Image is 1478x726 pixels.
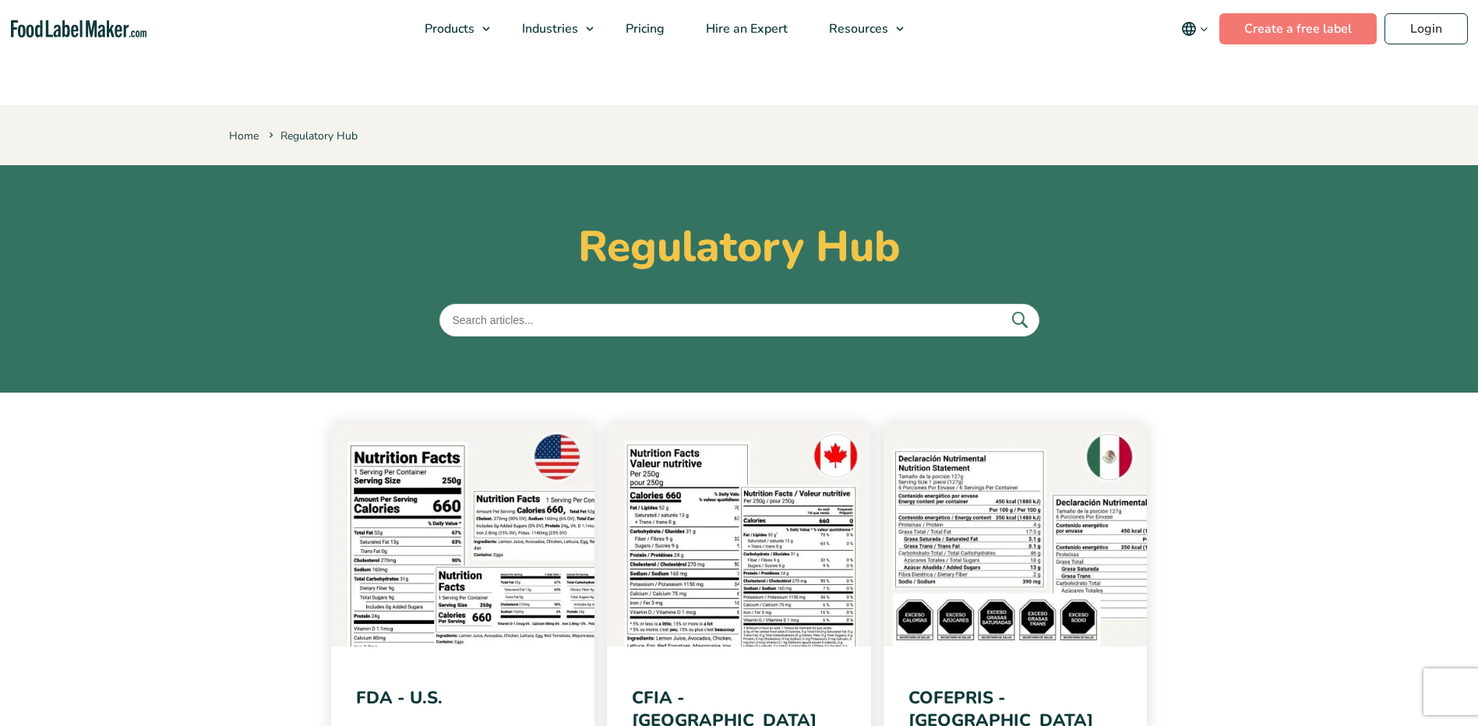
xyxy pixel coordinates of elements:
[1385,13,1468,44] a: Login
[824,20,890,37] span: Resources
[701,20,789,37] span: Hire an Expert
[420,20,476,37] span: Products
[517,20,580,37] span: Industries
[356,686,443,710] a: FDA - U.S.
[266,129,358,143] span: Regulatory Hub
[621,20,666,37] span: Pricing
[229,129,259,143] a: Home
[229,221,1250,273] h1: Regulatory Hub
[1219,13,1377,44] a: Create a free label
[439,304,1039,337] input: Search articles...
